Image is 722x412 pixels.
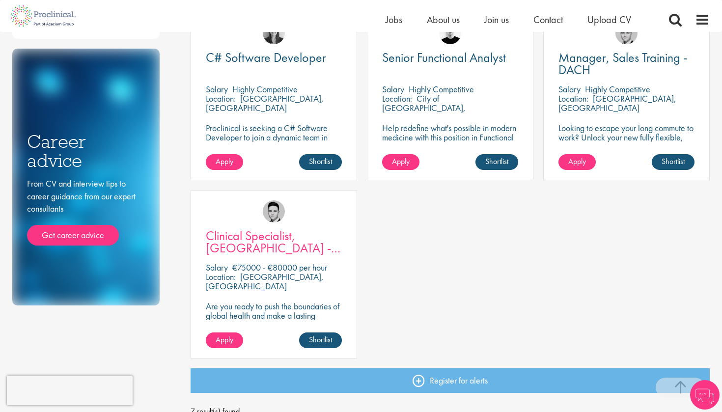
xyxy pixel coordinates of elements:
p: City of [GEOGRAPHIC_DATA], [GEOGRAPHIC_DATA] [382,93,466,123]
img: Connor Lynes [263,200,285,222]
span: Location: [206,93,236,104]
a: Register for alerts [191,368,710,393]
p: Looking to escape your long commute to work? Unlock your new fully flexible, remote working posit... [558,123,694,161]
h3: Career advice [27,132,145,170]
p: [GEOGRAPHIC_DATA], [GEOGRAPHIC_DATA] [206,93,324,113]
p: Highly Competitive [585,83,650,95]
a: Senior Functional Analyst [382,52,518,64]
span: Apply [216,156,233,166]
div: From CV and interview tips to career guidance from our expert consultants [27,177,145,246]
span: Salary [206,262,228,273]
a: Shortlist [299,332,342,348]
a: Shortlist [299,154,342,170]
p: Are you ready to push the boundaries of global health and make a lasting impact? This role at a h... [206,302,342,348]
img: Chatbot [690,380,720,410]
a: Get career advice [27,225,119,246]
p: Proclinical is seeking a C# Software Developer to join a dynamic team in [GEOGRAPHIC_DATA], [GEOG... [206,123,342,161]
span: Clinical Specialist, [GEOGRAPHIC_DATA] - Cardiac [206,227,340,269]
a: Clinical Specialist, [GEOGRAPHIC_DATA] - Cardiac [206,230,342,254]
span: Location: [206,271,236,282]
p: €75000 - €80000 per hour [232,262,327,273]
span: Senior Functional Analyst [382,49,506,66]
span: Manager, Sales Training - DACH [558,49,687,78]
span: Salary [382,83,404,95]
span: C# Software Developer [206,49,326,66]
p: [GEOGRAPHIC_DATA], [GEOGRAPHIC_DATA] [558,93,676,113]
span: Location: [382,93,412,104]
img: Connor Lynes [615,22,638,44]
p: [GEOGRAPHIC_DATA], [GEOGRAPHIC_DATA] [206,271,324,292]
a: Apply [206,332,243,348]
span: Apply [216,334,233,345]
a: Shortlist [652,154,694,170]
span: Apply [568,156,586,166]
img: Patrick Melody [439,22,461,44]
span: Location: [558,93,588,104]
a: Manager, Sales Training - DACH [558,52,694,76]
a: Jobs [386,13,402,26]
a: Contact [533,13,563,26]
a: Apply [206,154,243,170]
a: Apply [558,154,596,170]
span: Salary [558,83,581,95]
a: C# Software Developer [206,52,342,64]
p: Highly Competitive [232,83,298,95]
a: Apply [382,154,419,170]
span: Apply [392,156,410,166]
img: Mia Kellerman [263,22,285,44]
a: About us [427,13,460,26]
p: Highly Competitive [409,83,474,95]
iframe: reCAPTCHA [7,376,133,405]
a: Upload CV [587,13,631,26]
a: Join us [484,13,509,26]
p: Help redefine what's possible in modern medicine with this position in Functional Analysis! [382,123,518,151]
span: Salary [206,83,228,95]
a: Shortlist [475,154,518,170]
